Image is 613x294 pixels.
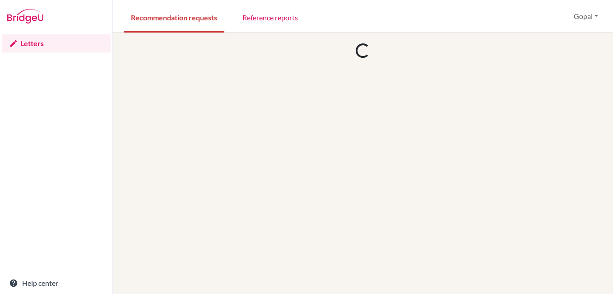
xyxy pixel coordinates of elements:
a: Letters [2,34,111,52]
a: Help center [2,274,111,292]
button: Gopal [570,8,602,25]
a: Recommendation requests [124,1,224,33]
img: Bridge-U [7,9,43,24]
a: Reference reports [235,1,305,33]
div: Loading... [355,43,371,58]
